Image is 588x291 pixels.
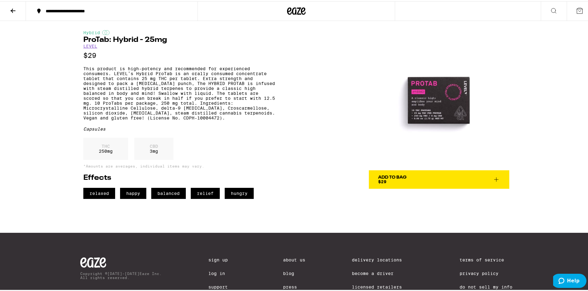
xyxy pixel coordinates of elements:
span: $29 [378,178,386,183]
p: *Amounts are averages, individual items may vary. [83,163,275,167]
a: Terms of Service [460,256,512,261]
span: balanced [151,187,186,198]
a: Delivery Locations [352,256,413,261]
button: Add To Bag$29 [369,169,509,188]
p: THC [99,143,113,148]
span: happy [120,187,146,198]
p: $29 [83,51,275,58]
h1: ProTab: Hybrid - 25mg [83,35,275,42]
a: Become a Driver [352,270,413,275]
p: CBD [150,143,158,148]
iframe: Opens a widget where you can find more information [553,273,586,288]
div: Hybrid [83,29,275,34]
a: LEVEL [83,42,97,47]
div: 250 mg [83,136,128,159]
a: Log In [208,270,236,275]
div: Capsules [83,125,275,130]
img: hybridColor.svg [102,29,110,34]
a: Do Not Sell My Info [460,283,512,288]
a: Support [208,283,236,288]
p: This product is high-potency and recommended for experienced consumers. LEVEL’s Hybrid ProTab is ... [83,65,275,119]
h2: Effects [83,173,275,180]
span: hungry [225,187,254,198]
div: Add To Bag [378,174,407,178]
img: LEVEL - ProTab: Hybrid - 25mg [369,29,509,169]
a: Blog [283,270,305,275]
a: Press [283,283,305,288]
a: Privacy Policy [460,270,512,275]
span: relief [191,187,220,198]
div: 3 mg [134,136,173,159]
a: About Us [283,256,305,261]
a: Sign Up [208,256,236,261]
span: relaxed [83,187,115,198]
a: Licensed Retailers [352,283,413,288]
p: Copyright © [DATE]-[DATE] Eaze Inc. All rights reserved. [80,270,162,278]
